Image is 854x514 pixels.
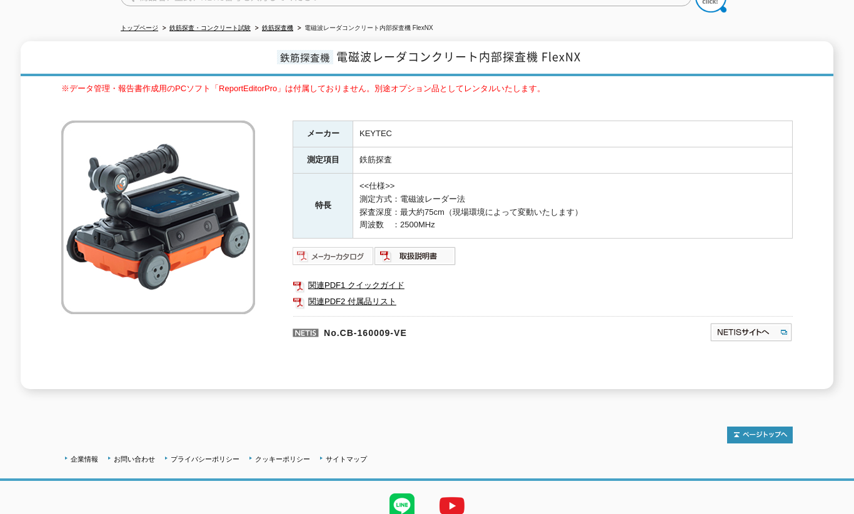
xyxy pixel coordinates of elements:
[121,24,158,31] a: トップページ
[293,254,374,264] a: メーカーカタログ
[353,147,793,174] td: 鉄筋探査
[293,316,589,346] p: No.CB-160009-VE
[61,121,255,314] img: 電磁波レーダコンクリート内部探査機 FlexNX
[326,455,367,463] a: サイトマップ
[374,254,456,264] a: 取扱説明書
[293,294,793,310] a: 関連PDF2 付属品リスト
[255,455,310,463] a: クッキーポリシー
[295,22,433,35] li: 電磁波レーダコンクリート内部探査機 FlexNX
[710,322,793,342] img: NETISサイトへ
[293,174,353,239] th: 特長
[727,427,793,443] img: トップページへ
[353,174,793,239] td: <<仕様>> 測定方式：電磁波レーダー法 探査深度：最大約75cm（現場環境によって変動いたします） 周波数 ：2500MHz
[353,121,793,147] td: KEYTEC
[293,277,793,294] a: 関連PDF1 クイックガイド
[71,455,98,463] a: 企業情報
[293,121,353,147] th: メーカー
[171,455,239,463] a: プライバシーポリシー
[293,246,374,266] img: メーカーカタログ
[374,246,456,266] img: 取扱説明書
[336,48,581,65] span: 電磁波レーダコンクリート内部探査機 FlexNX
[293,147,353,174] th: 測定項目
[277,50,333,64] span: 鉄筋探査機
[114,455,155,463] a: お問い合わせ
[262,24,293,31] a: 鉄筋探査機
[61,82,793,96] p: ※データ管理・報告書作成用のPCソフト「ReportEditorPro」は付属しておりません。別途オプション品としてレンタルいたします。
[169,24,251,31] a: 鉄筋探査・コンクリート試験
